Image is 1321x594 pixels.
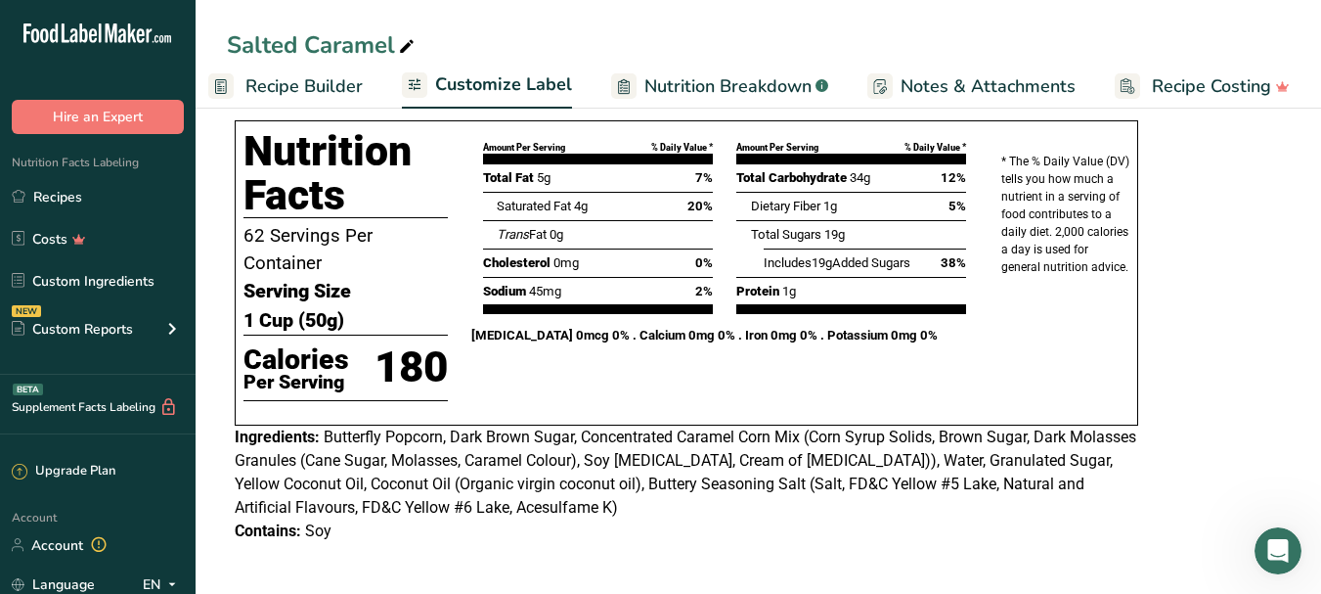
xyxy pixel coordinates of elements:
p: [MEDICAL_DATA] 0mcg 0% . Calcium 0mg 0% . Iron 0mg 0% . Potassium 0mg 0% [471,326,978,345]
p: * The % Daily Value (DV) tells you how much a nutrient in a serving of food contributes to a dail... [1001,153,1129,277]
div: BETA [13,384,43,395]
span: Fat [497,227,547,242]
p: Per Serving [243,375,349,390]
span: 34g [850,170,870,185]
span: Cholesterol [483,255,550,270]
span: Protein [736,284,779,298]
p: Calories [243,345,349,375]
div: Salted Caramel [227,27,418,63]
span: 0% [695,253,713,273]
div: Upgrade Plan [12,462,115,481]
span: Total Carbohydrate [736,170,847,185]
span: 0mg [553,255,579,270]
div: Custom Reports [12,319,133,340]
span: Butterfly Popcorn, Dark Brown Sugar, Concentrated Caramel Corn Mix (Corn Syrup Solids, Brown Suga... [235,428,1136,517]
span: 20% [687,197,713,216]
p: 62 Servings Per Container [243,222,448,277]
div: % Daily Value * [651,141,713,155]
span: Nutrition Breakdown [644,73,812,100]
iframe: Intercom live chat [1255,527,1301,574]
span: 1g [782,284,796,298]
span: Sodium [483,284,526,298]
span: 5g [537,170,550,185]
span: Recipe Costing [1152,73,1271,100]
span: Saturated Fat [497,199,571,213]
span: Customize Label [435,71,572,98]
span: Ingredients: [235,428,320,446]
div: NEW [12,305,41,317]
span: 38% [941,253,966,273]
a: Notes & Attachments [867,65,1076,109]
span: Includes Added Sugars [764,255,910,270]
p: 180 [374,336,448,400]
span: Total Fat [483,170,534,185]
span: 19g [824,227,845,242]
span: 12% [941,168,966,188]
span: Total Sugars [751,227,821,242]
a: Customize Label [402,63,572,110]
div: Amount Per Serving [736,141,818,155]
span: Contains: [235,522,301,540]
span: Serving Size [243,277,351,306]
h1: Nutrition Facts [243,129,448,218]
span: 0g [550,227,563,242]
div: Amount Per Serving [483,141,565,155]
span: 7% [695,168,713,188]
button: Hire an Expert [12,100,184,134]
a: Nutrition Breakdown [611,65,828,109]
span: Notes & Attachments [901,73,1076,100]
div: % Daily Value * [904,141,966,155]
span: 1 Cup (50g) [243,306,344,336]
span: 19g [812,255,832,270]
span: 2% [695,282,713,301]
span: 5% [948,197,966,216]
span: 1g [823,199,837,213]
a: Recipe Builder [208,65,363,109]
span: 45mg [529,284,561,298]
span: Soy [305,522,331,540]
span: 4g [574,199,588,213]
i: Trans [497,227,529,242]
span: Dietary Fiber [751,199,820,213]
span: Recipe Builder [245,73,363,100]
a: Recipe Costing [1115,65,1290,109]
